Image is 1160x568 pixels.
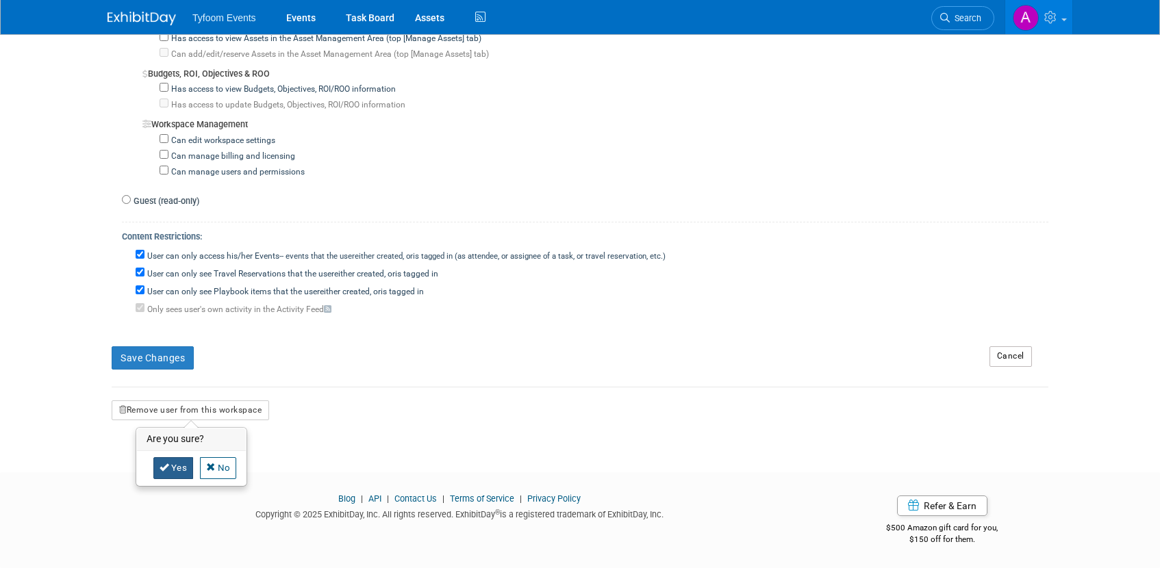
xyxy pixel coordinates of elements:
label: Can edit workspace settings [168,135,275,147]
label: Has access to view Assets in the Asset Management Area (top [Manage Assets] tab) [168,33,481,45]
span: -- events that the user is tagged in (as attendee, or assignee of a task, or travel reservation, ... [279,251,666,261]
label: User can only see Playbook items that the user is tagged in [144,286,424,298]
div: $500 Amazon gift card for you, [832,513,1053,545]
span: either created, or [355,251,413,261]
span: | [439,493,448,504]
label: Has access to update Budgets, Objectives, ROI/ROO information [168,99,405,112]
span: | [357,493,366,504]
span: Tyfoom Events [192,12,256,23]
sup: ® [495,508,500,516]
label: User can only see Travel Reservations that the user is tagged in [144,268,438,281]
a: Yes [153,457,194,479]
a: Cancel [989,346,1032,367]
label: Can add/edit/reserve Assets in the Asset Management Area (top [Manage Assets] tab) [168,49,489,61]
label: Can manage billing and licensing [168,151,295,163]
label: User can only access his/her Events [144,250,666,263]
a: Search [931,6,994,30]
button: Remove user from this workspace [112,400,269,421]
div: Copyright © 2025 ExhibitDay, Inc. All rights reserved. ExhibitDay is a registered trademark of Ex... [108,505,811,521]
span: Search [950,13,981,23]
a: Blog [338,493,355,504]
img: ExhibitDay [108,12,176,25]
label: Only sees user's own activity in the Activity Feed [144,304,331,316]
a: Contact Us [394,493,437,504]
div: Budgets, ROI, Objectives & ROO [142,61,1048,81]
span: either created, or [320,287,381,296]
a: Privacy Policy [527,493,581,504]
label: Can manage users and permissions [168,166,305,179]
img: Angie Nichols [1013,5,1039,31]
div: $150 off for them. [832,534,1053,545]
span: either created, or [334,269,395,279]
label: Guest (read-only) [131,195,199,208]
span: | [516,493,525,504]
a: Terms of Service [450,493,514,504]
h3: Are you sure? [137,428,247,450]
button: Save Changes [112,346,194,370]
label: Has access to view Budgets, Objectives, ROI/ROO information [168,83,396,96]
div: Workspace Management [142,112,1048,131]
a: API [368,493,381,504]
span: | [383,493,392,504]
a: No [200,457,236,479]
a: Refer & Earn [897,495,987,516]
div: Content Restrictions: [122,222,1048,247]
